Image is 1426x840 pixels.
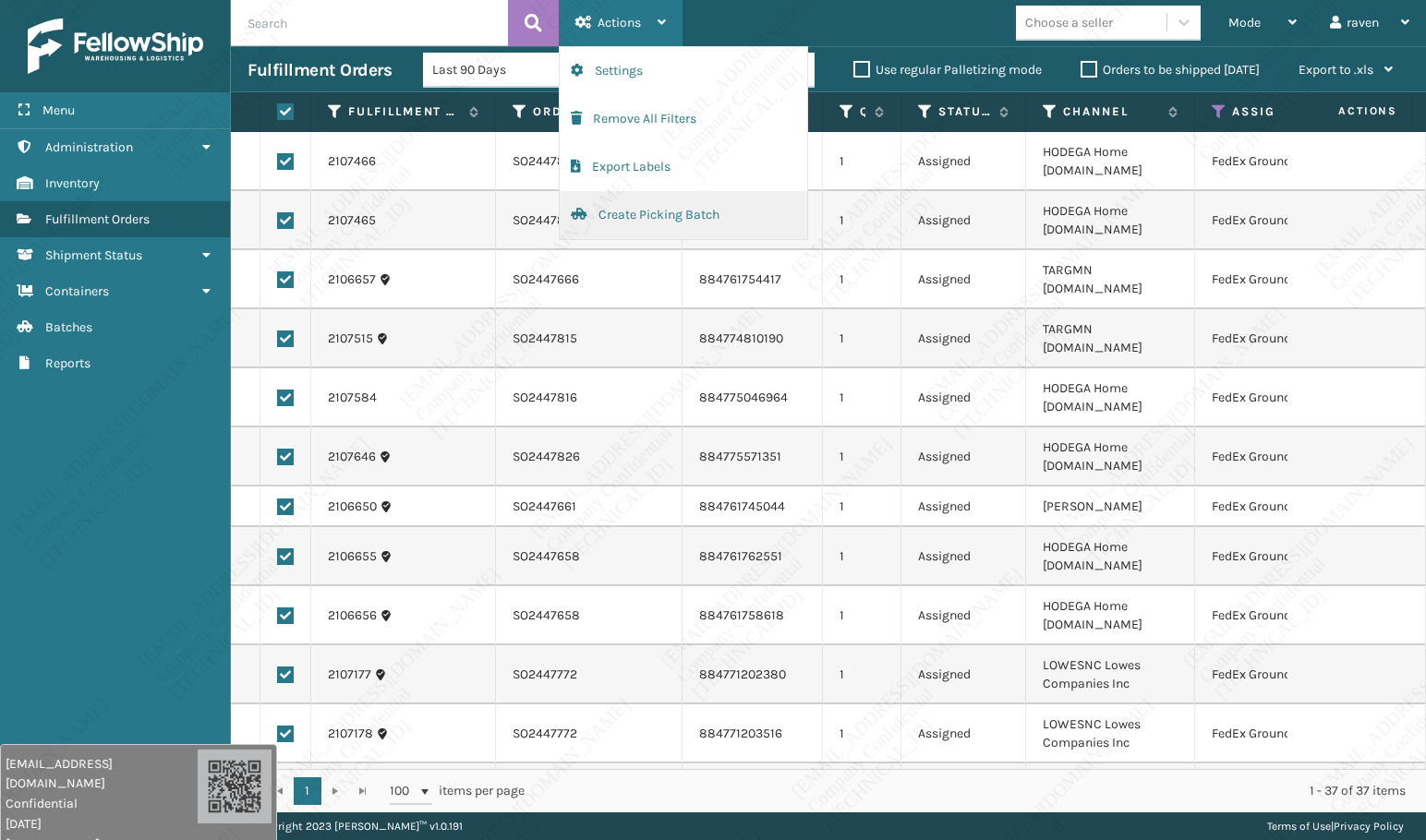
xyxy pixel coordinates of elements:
[496,132,683,191] td: SO2447809
[1267,820,1331,833] a: Terms of Use
[253,812,463,840] p: Copyright 2023 [PERSON_NAME]™ v 1.0.191
[823,586,901,645] td: 1
[699,390,788,405] a: 884775046964
[1026,309,1195,368] td: TARGMN [DOMAIN_NAME]
[328,547,377,566] a: 2106655
[1232,103,1335,120] label: Assigned Carrier Service
[248,59,392,81] h3: Fulfillment Orders
[1026,427,1195,486] td: HODEGA Home [DOMAIN_NAME]
[901,586,1026,645] td: Assigned
[901,368,1026,427] td: Assigned
[1195,132,1372,191] td: FedEx Ground
[496,763,683,822] td: SO2447776
[328,270,376,289] a: 2106657
[823,132,901,191] td: 1
[6,794,198,813] span: Confidential
[1195,368,1372,427] td: FedEx Ground
[496,250,683,309] td: SO2447666
[1280,96,1408,126] span: Actions
[328,725,373,743] a: 2107178
[550,782,1406,800] div: 1 - 37 of 37 items
[1195,763,1372,822] td: FedEx Ground
[45,139,133,155] span: Administration
[328,211,376,230] a: 2107465
[1299,62,1373,78] span: Export to .xls
[699,498,785,514] a: 884761745044
[1195,309,1372,368] td: FedEx Ground
[45,283,109,299] span: Containers
[901,527,1026,586] td: Assigned
[1026,527,1195,586] td: HODEGA Home [DOMAIN_NAME]
[1026,191,1195,250] td: HODEGA Home [DOMAIN_NAME]
[901,309,1026,368] td: Assigned
[348,103,460,120] label: Fulfillment Order Id
[1267,812,1404,840] div: |
[598,15,641,30] span: Actions
[496,309,683,368] td: SO2447815
[45,355,91,371] span: Reports
[699,548,782,564] a: 884761762551
[42,102,75,118] span: Menu
[823,368,901,427] td: 1
[823,309,901,368] td: 1
[901,645,1026,704] td: Assigned
[496,427,683,486] td: SO2447826
[390,777,525,805] span: items per page
[496,586,683,645] td: SO2447658
[823,250,901,309] td: 1
[823,527,901,586] td: 1
[496,486,683,527] td: SO2447661
[1195,250,1372,309] td: FedEx Ground
[1026,763,1195,822] td: HODEGA Home [DOMAIN_NAME]
[328,448,376,466] a: 2107646
[45,211,150,227] span: Fulfillment Orders
[496,527,683,586] td: SO2447658
[1195,427,1372,486] td: FedEx Ground
[1026,486,1195,527] td: [PERSON_NAME]
[823,704,901,763] td: 1
[390,782,417,800] span: 100
[1228,15,1261,30] span: Mode
[1195,586,1372,645] td: FedEx Ground
[699,330,783,346] a: 884774810190
[1334,820,1404,833] a: Privacy Policy
[6,814,198,834] span: [DATE]
[699,726,782,741] a: 884771203516
[560,143,807,191] button: Export Labels
[699,666,786,682] a: 884771202380
[328,606,377,625] a: 2106656
[1026,586,1195,645] td: HODEGA Home [DOMAIN_NAME]
[328,666,371,684] a: 2107177
[901,250,1026,309] td: Assigned
[45,247,142,263] span: Shipment Status
[1026,704,1195,763] td: LOWESNC Lowes Companies Inc
[560,95,807,143] button: Remove All Filters
[328,389,377,407] a: 2107584
[328,152,376,171] a: 2107466
[938,103,990,120] label: Status
[1026,645,1195,704] td: LOWESNC Lowes Companies Inc
[45,175,100,191] span: Inventory
[1026,368,1195,427] td: HODEGA Home [DOMAIN_NAME]
[823,486,901,527] td: 1
[1063,103,1159,120] label: Channel
[901,763,1026,822] td: Assigned
[901,191,1026,250] td: Assigned
[1081,62,1260,78] label: Orders to be shipped [DATE]
[496,368,683,427] td: SO2447816
[1195,645,1372,704] td: FedEx Ground
[699,271,781,287] a: 884761754417
[560,47,807,95] button: Settings
[699,607,784,623] a: 884761758618
[853,62,1042,78] label: Use regular Palletizing mode
[699,449,781,464] a: 884775571351
[1025,13,1113,32] div: Choose a seller
[432,60,575,79] div: Last 90 Days
[901,704,1026,763] td: Assigned
[496,191,683,250] td: SO2447810
[533,103,647,120] label: Order Number
[1195,704,1372,763] td: FedEx Ground
[560,191,807,239] button: Create Picking Batch
[1195,486,1372,527] td: FedEx Ground
[45,319,92,335] span: Batches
